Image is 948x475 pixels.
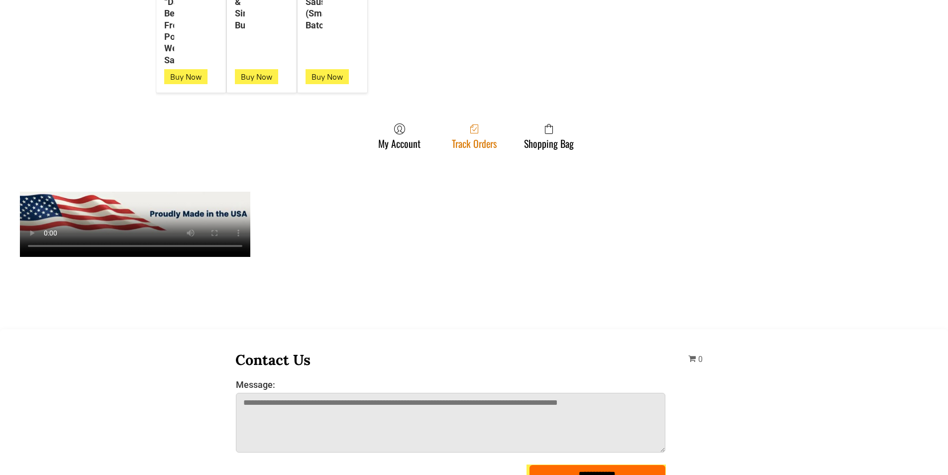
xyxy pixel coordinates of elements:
button: Buy Now [306,69,349,84]
h3: Contact Us [235,351,666,369]
span: 0 [698,355,703,364]
span: Buy Now [170,72,202,82]
a: Shopping Bag [519,123,579,149]
button: Buy Now [164,69,208,84]
a: Track Orders [447,123,502,149]
label: Message: [236,379,666,390]
button: Buy Now [235,69,278,84]
span: Buy Now [241,72,272,82]
a: My Account [373,123,425,149]
span: Buy Now [312,72,343,82]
